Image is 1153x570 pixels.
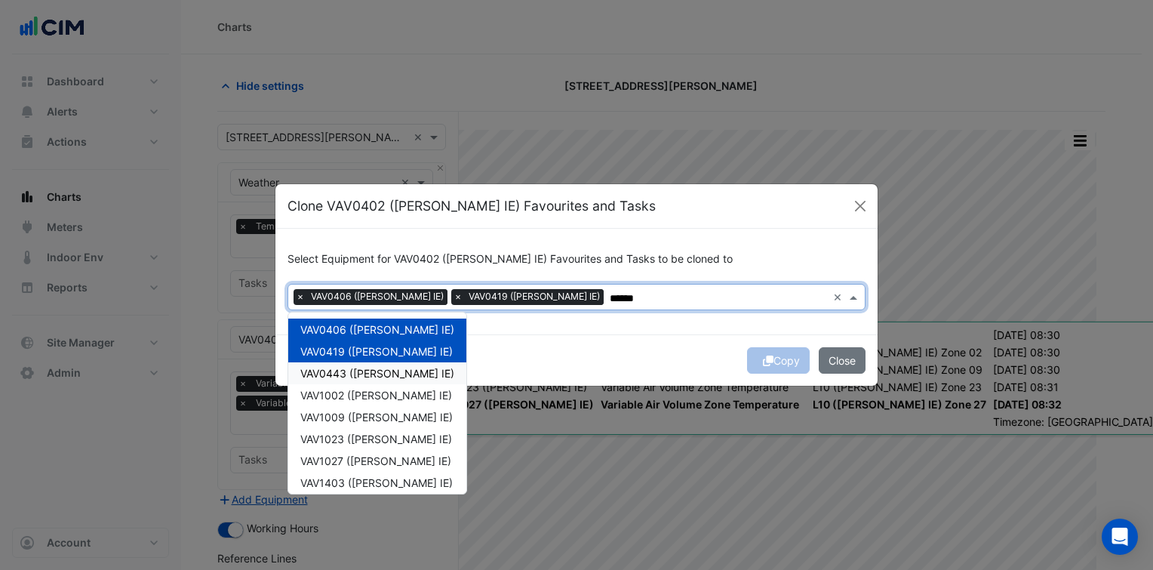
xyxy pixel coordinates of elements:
span: VAV1023 ([PERSON_NAME] IE) [300,433,452,445]
span: VAV0406 ([PERSON_NAME] IE) [307,289,447,304]
span: VAV1009 ([PERSON_NAME] IE) [300,411,453,424]
h6: Select Equipment for VAV0402 ([PERSON_NAME] IE) Favourites and Tasks to be cloned to [287,253,866,266]
span: VAV0406 ([PERSON_NAME] IE) [300,323,454,336]
div: Open Intercom Messenger [1102,519,1138,555]
span: VAV0419 ([PERSON_NAME] IE) [465,289,604,304]
span: × [294,289,307,304]
button: Close [819,347,866,374]
span: VAV0443 ([PERSON_NAME] IE) [300,367,454,380]
div: Options List [288,313,466,494]
span: × [451,289,465,304]
span: VAV1002 ([PERSON_NAME] IE) [300,389,452,402]
span: VAV1027 ([PERSON_NAME] IE) [300,454,451,467]
h5: Clone VAV0402 ([PERSON_NAME] IE) Favourites and Tasks [287,196,656,216]
button: Close [849,195,872,217]
span: Clear [833,289,846,305]
span: VAV1403 ([PERSON_NAME] IE) [300,476,453,489]
span: VAV0419 ([PERSON_NAME] IE) [300,345,453,358]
